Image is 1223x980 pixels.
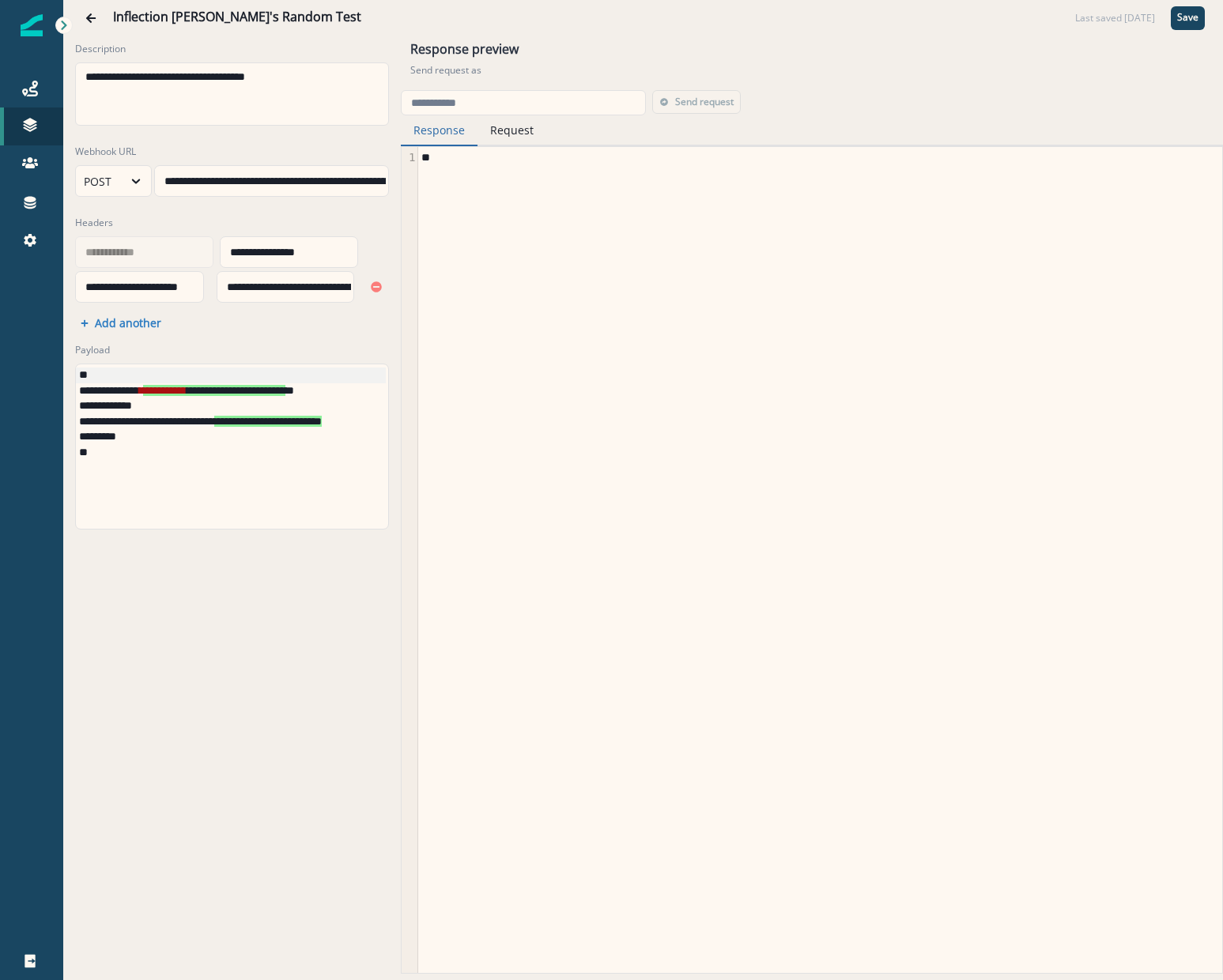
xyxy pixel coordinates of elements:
button: Request [477,115,546,146]
p: Save [1177,12,1198,23]
button: Go back [75,2,107,34]
div: 1 [402,150,417,166]
img: Inflection [21,14,43,36]
div: POST [84,173,115,190]
button: Remove [364,275,389,299]
button: Response [401,115,477,146]
label: Headers [75,216,379,230]
label: Webhook URL [75,145,379,159]
p: Add another [95,315,161,330]
p: Send request as [410,63,1214,77]
h1: Response preview [410,42,1214,63]
label: Description [75,42,379,56]
button: Send request [652,90,741,114]
p: Send request [675,96,734,107]
div: Inflection [PERSON_NAME]'s Random Test [113,9,361,27]
button: Save [1171,6,1205,30]
button: Add another [81,315,161,330]
label: Payload [75,343,379,357]
div: Last saved [DATE] [1075,11,1155,25]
